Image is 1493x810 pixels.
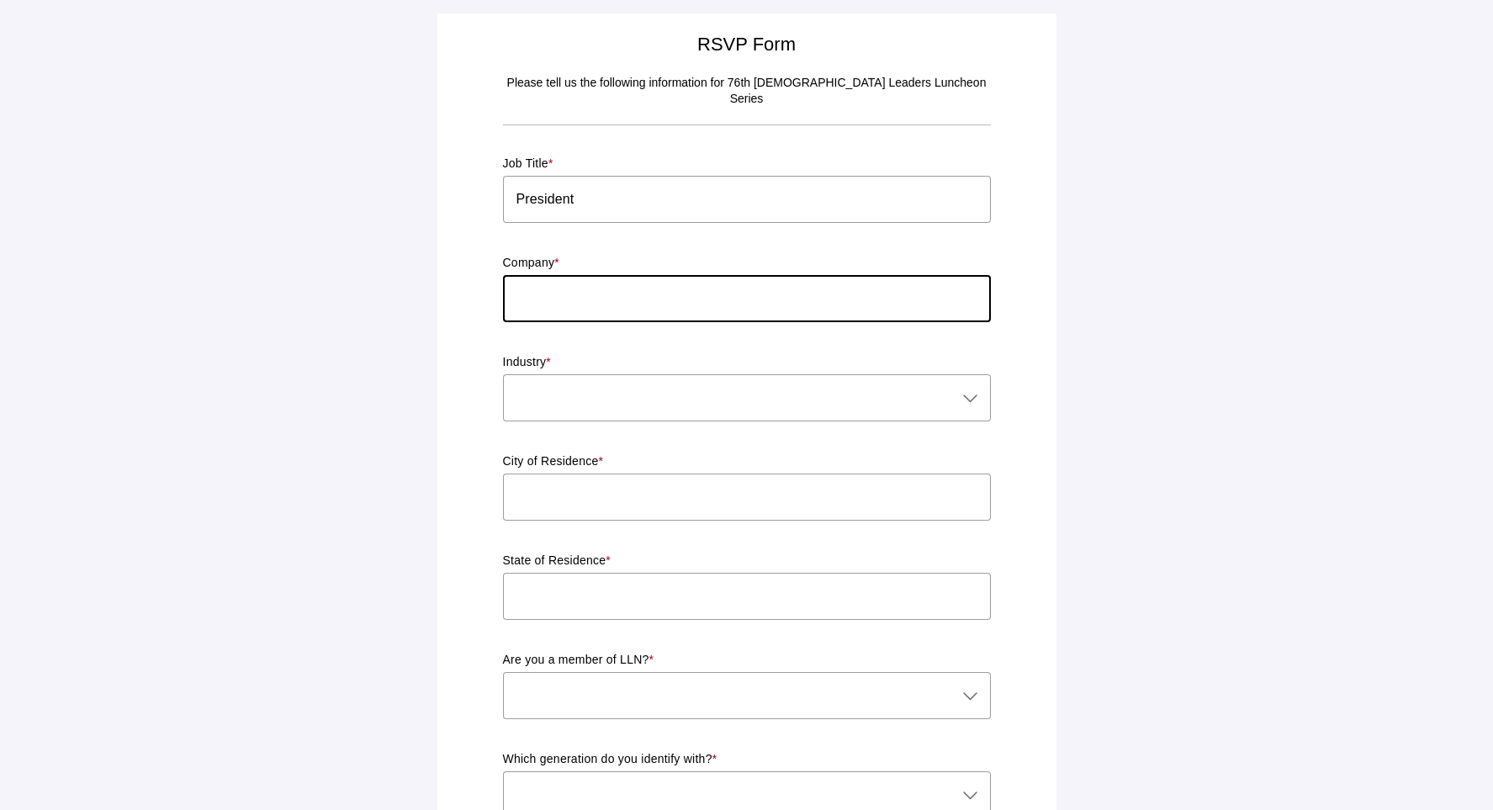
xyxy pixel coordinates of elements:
p: Industry [503,354,991,371]
p: Which generation do you identify with? [503,751,991,768]
p: Are you a member of LLN? [503,652,991,669]
p: Job Title [503,156,991,172]
p: Please tell us the following information for 76th [DEMOGRAPHIC_DATA] Leaders Luncheon Series [503,75,991,108]
p: City of Residence [503,453,991,470]
span: RSVP Form [697,34,796,55]
p: State of Residence [503,553,991,569]
p: Company [503,255,991,272]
